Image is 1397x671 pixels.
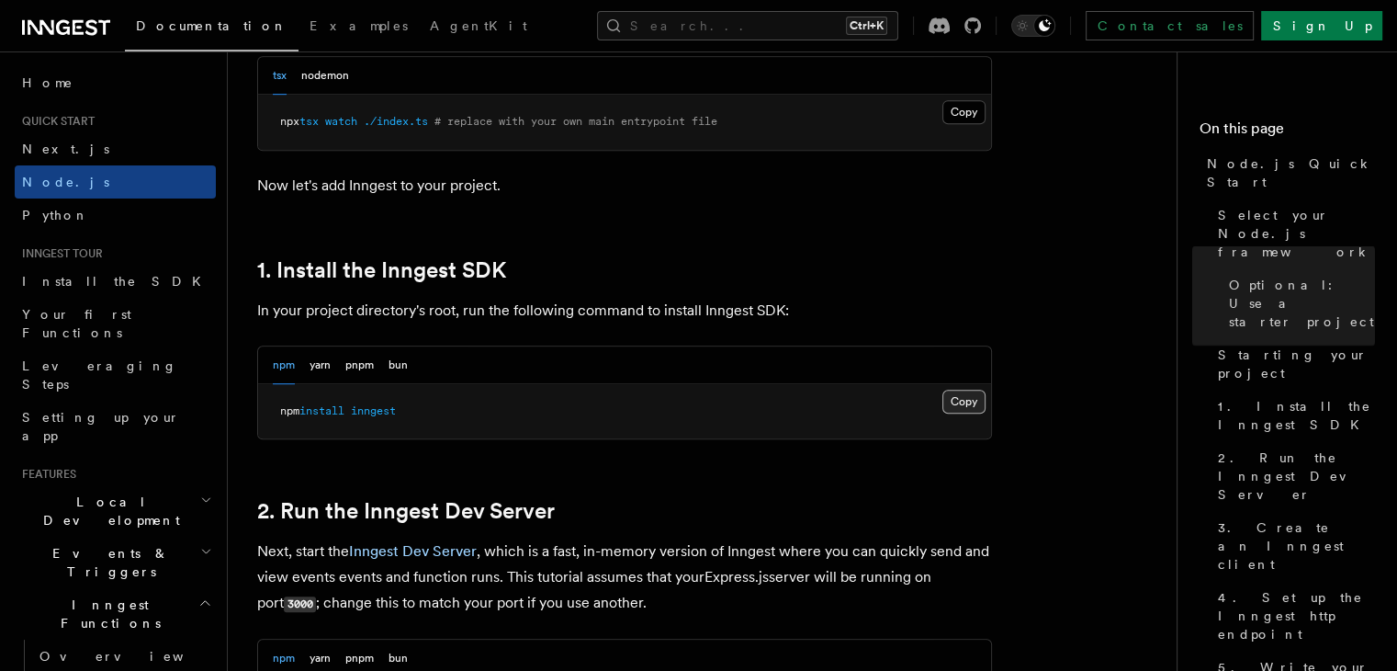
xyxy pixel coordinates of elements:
[1229,276,1375,331] span: Optional: Use a starter project
[15,493,200,529] span: Local Development
[15,265,216,298] a: Install the SDK
[1207,154,1375,191] span: Node.js Quick Start
[1218,346,1375,382] span: Starting your project
[15,298,216,349] a: Your first Functions
[15,165,216,199] a: Node.js
[22,274,212,289] span: Install the SDK
[15,246,103,261] span: Inngest tour
[434,115,717,128] span: # replace with your own main entrypoint file
[301,57,349,95] button: nodemon
[22,142,109,156] span: Next.js
[942,100,986,124] button: Copy
[257,539,992,617] p: Next, start the , which is a fast, in-memory version of Inngest where you can quickly send and vi...
[419,6,538,50] a: AgentKit
[942,390,986,414] button: Copy
[299,404,344,417] span: install
[345,347,374,384] button: pnpm
[136,18,287,33] span: Documentation
[1218,518,1375,574] span: 3. Create an Inngest client
[273,347,295,384] button: npm
[15,114,95,129] span: Quick start
[349,542,477,560] a: Inngest Dev Server
[430,18,527,33] span: AgentKit
[1211,441,1375,511] a: 2. Run the Inngest Dev Server
[846,17,887,35] kbd: Ctrl+K
[273,57,287,95] button: tsx
[389,347,408,384] button: bun
[1211,199,1375,268] a: Select your Node.js framework
[15,485,216,537] button: Local Development
[257,173,992,199] p: Now let's add Inngest to your project.
[15,537,216,588] button: Events & Triggers
[125,6,299,51] a: Documentation
[310,18,408,33] span: Examples
[22,410,180,443] span: Setting up your app
[280,115,299,128] span: npx
[1011,15,1055,37] button: Toggle dark mode
[1218,588,1375,643] span: 4. Set up the Inngest http endpoint
[15,349,216,401] a: Leveraging Steps
[1211,390,1375,441] a: 1. Install the Inngest SDK
[15,132,216,165] a: Next.js
[1218,397,1375,434] span: 1. Install the Inngest SDK
[325,115,357,128] span: watch
[1200,147,1375,199] a: Node.js Quick Start
[22,175,109,189] span: Node.js
[1261,11,1382,40] a: Sign Up
[299,6,419,50] a: Examples
[15,588,216,640] button: Inngest Functions
[1211,338,1375,390] a: Starting your project
[1218,449,1375,504] span: 2. Run the Inngest Dev Server
[22,358,177,392] span: Leveraging Steps
[22,74,73,92] span: Home
[15,596,198,632] span: Inngest Functions
[1200,118,1375,147] h4: On this page
[257,298,992,324] p: In your project directory's root, run the following command to install Inngest SDK:
[15,467,76,482] span: Features
[257,257,506,283] a: 1. Install the Inngest SDK
[597,11,898,40] button: Search...Ctrl+K
[280,404,299,417] span: npm
[257,498,555,524] a: 2. Run the Inngest Dev Server
[1086,11,1254,40] a: Contact sales
[15,199,216,232] a: Python
[15,401,216,452] a: Setting up your app
[1211,511,1375,581] a: 3. Create an Inngest client
[1218,206,1375,261] span: Select your Node.js framework
[310,347,331,384] button: yarn
[15,66,216,99] a: Home
[299,115,319,128] span: tsx
[364,115,428,128] span: ./index.ts
[39,649,229,664] span: Overview
[22,307,131,340] span: Your first Functions
[15,544,200,581] span: Events & Triggers
[1222,268,1375,338] a: Optional: Use a starter project
[22,208,89,222] span: Python
[284,597,316,612] code: 3000
[351,404,396,417] span: inngest
[1211,581,1375,651] a: 4. Set up the Inngest http endpoint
